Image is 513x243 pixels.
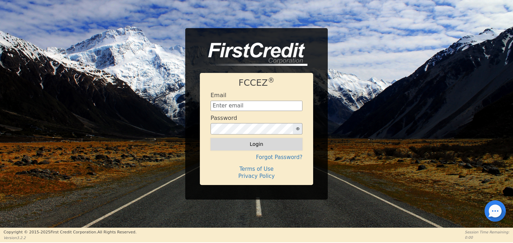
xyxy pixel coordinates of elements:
sup: ® [268,76,275,84]
input: Enter email [211,101,302,111]
h4: Privacy Policy [211,173,302,179]
h4: Password [211,115,237,121]
h4: Email [211,92,226,99]
p: Session Time Remaining: [465,229,509,235]
img: logo-CMu_cnol.png [200,43,307,66]
button: Login [211,138,302,150]
p: Copyright © 2015- 2025 First Credit Corporation. [4,229,136,236]
input: password [211,123,293,134]
p: Version 3.2.2 [4,235,136,241]
h1: FCCEZ [211,78,302,88]
p: 0:00 [465,235,509,240]
h4: Terms of Use [211,166,302,172]
span: All Rights Reserved. [97,230,136,234]
h4: Forgot Password? [211,154,302,160]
